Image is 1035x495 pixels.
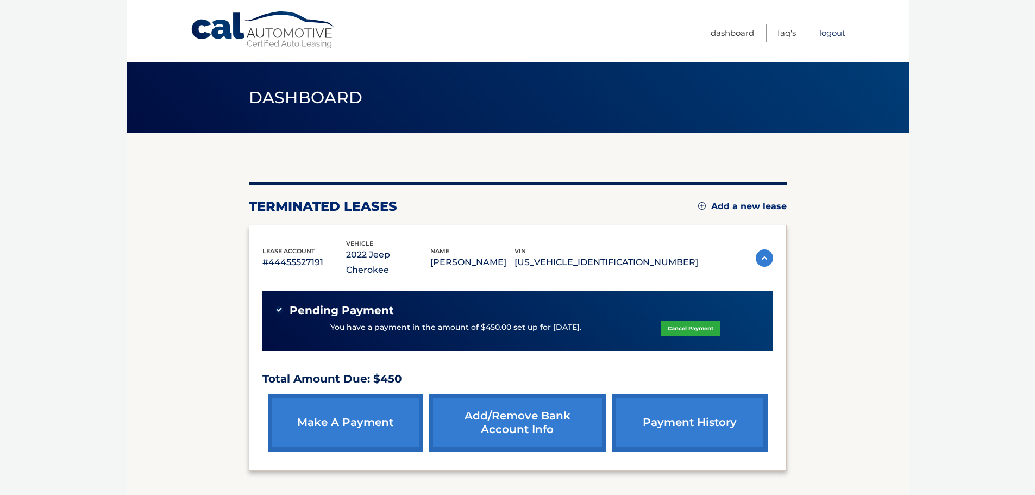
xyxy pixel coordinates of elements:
[268,394,423,452] a: make a payment
[275,306,283,314] img: check-green.svg
[249,198,397,215] h2: terminated leases
[515,255,698,270] p: [US_VEHICLE_IDENTIFICATION_NUMBER]
[262,255,347,270] p: #44455527191
[515,247,526,255] span: vin
[346,240,373,247] span: vehicle
[262,247,315,255] span: lease account
[430,247,449,255] span: name
[777,24,796,42] a: FAQ's
[190,11,337,49] a: Cal Automotive
[430,255,515,270] p: [PERSON_NAME]
[330,322,581,334] p: You have a payment in the amount of $450.00 set up for [DATE].
[612,394,767,452] a: payment history
[819,24,845,42] a: Logout
[698,201,787,212] a: Add a new lease
[249,87,363,108] span: Dashboard
[756,249,773,267] img: accordion-active.svg
[711,24,754,42] a: Dashboard
[429,394,606,452] a: Add/Remove bank account info
[262,369,773,389] p: Total Amount Due: $450
[346,247,430,278] p: 2022 Jeep Cherokee
[290,304,394,317] span: Pending Payment
[661,321,720,336] a: Cancel Payment
[698,202,706,210] img: add.svg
